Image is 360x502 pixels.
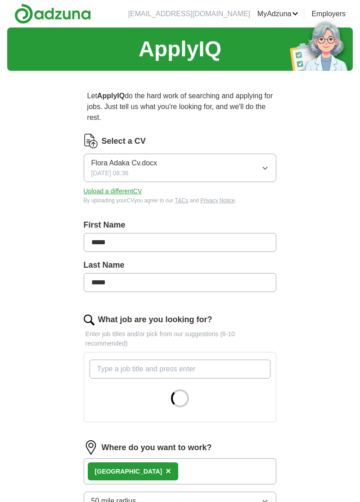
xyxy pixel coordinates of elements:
img: CV Icon [84,134,98,148]
label: Last Name [84,259,277,271]
strong: ApplyIQ [97,92,125,100]
div: By uploading your CV you agree to our and . [84,196,277,205]
img: search.png [84,315,94,325]
h1: ApplyIQ [139,33,221,65]
button: Flora Adaka Cv.docx[DATE] 08:36 [84,154,277,182]
img: location.png [84,440,98,455]
button: × [166,465,171,478]
a: Privacy Notice [200,197,235,204]
label: Where do you want to work? [102,442,212,454]
p: Enter job titles and/or pick from our suggestions (6-10 recommended) [84,329,277,348]
img: Adzuna logo [14,4,91,24]
button: Upload a differentCV [84,187,142,196]
input: Type a job title and press enter [90,360,271,379]
p: Let do the hard work of searching and applying for jobs. Just tell us what you're looking for, an... [84,87,277,127]
label: First Name [84,219,277,231]
div: [GEOGRAPHIC_DATA] [95,467,162,476]
span: Flora Adaka Cv.docx [91,158,157,169]
span: [DATE] 08:36 [91,169,129,178]
label: Select a CV [102,135,146,147]
a: Employers [311,9,346,19]
span: × [166,466,171,476]
a: MyAdzuna [257,9,299,19]
a: T&Cs [175,197,188,204]
li: [EMAIL_ADDRESS][DOMAIN_NAME] [128,9,250,19]
label: What job are you looking for? [98,314,212,326]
